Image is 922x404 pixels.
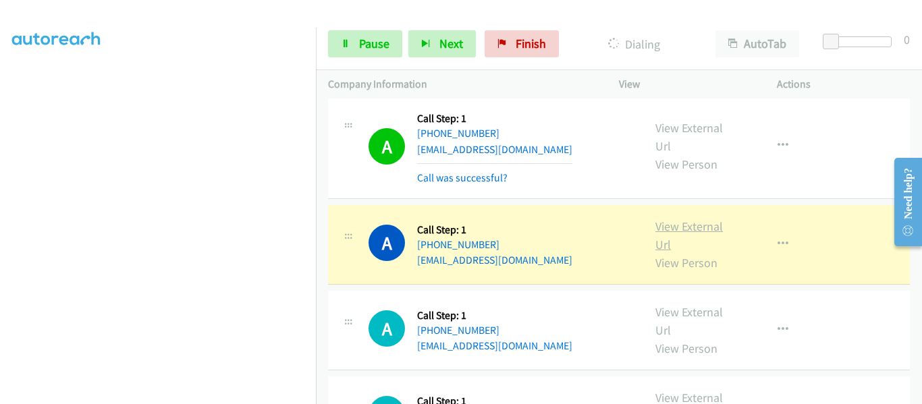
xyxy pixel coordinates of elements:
[904,30,910,49] div: 0
[417,324,499,337] a: [PHONE_NUMBER]
[369,128,405,165] h1: A
[417,112,572,125] h5: Call Step: 1
[655,255,717,270] a: View Person
[655,120,723,154] a: View External Url
[328,76,595,92] p: Company Information
[417,127,499,140] a: [PHONE_NUMBER]
[417,238,499,251] a: [PHONE_NUMBER]
[777,76,911,92] p: Actions
[577,35,691,53] p: Dialing
[417,254,572,266] a: [EMAIL_ADDRESS][DOMAIN_NAME]
[369,225,405,261] h1: A
[417,309,572,322] h5: Call Step: 1
[655,156,717,172] a: View Person
[619,76,753,92] p: View
[655,341,717,356] a: View Person
[439,36,463,51] span: Next
[417,223,572,237] h5: Call Step: 1
[883,148,922,256] iframe: Resource Center
[369,310,405,347] div: The call is yet to be attempted
[516,36,546,51] span: Finish
[328,30,402,57] a: Pause
[417,143,572,156] a: [EMAIL_ADDRESS][DOMAIN_NAME]
[655,304,723,338] a: View External Url
[417,171,508,184] a: Call was successful?
[655,219,723,252] a: View External Url
[359,36,389,51] span: Pause
[369,310,405,347] h1: A
[485,30,559,57] a: Finish
[715,30,799,57] button: AutoTab
[417,339,572,352] a: [EMAIL_ADDRESS][DOMAIN_NAME]
[408,30,476,57] button: Next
